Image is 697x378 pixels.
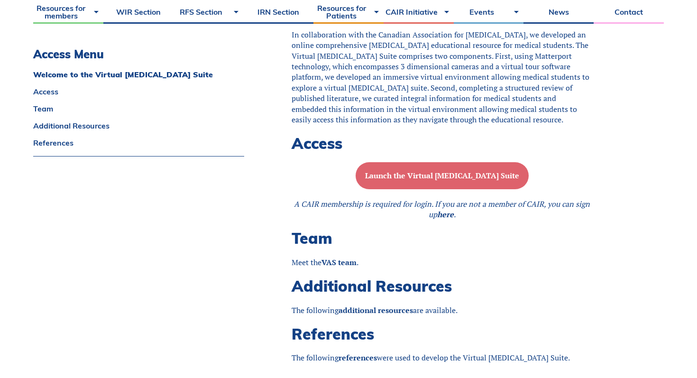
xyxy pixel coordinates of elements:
[33,105,244,112] a: Team
[33,122,244,129] a: Additional Resources
[292,352,593,363] p: The following were used to develop the Virtual [MEDICAL_DATA] Suite.
[292,277,593,295] h2: Additional Resources
[356,162,529,189] button: Launch the Virtual [MEDICAL_DATA] Suite
[321,257,357,267] a: VAS team
[437,209,454,220] a: here
[292,29,593,125] p: In collaboration with the Canadian Association for [MEDICAL_DATA], we developed an online compreh...
[339,305,413,315] a: additional resources
[33,71,244,78] a: Welcome to the Virtual [MEDICAL_DATA] Suite
[339,352,377,363] a: references
[33,139,244,147] a: References
[33,88,244,95] a: Access
[292,257,593,267] p: Meet the .
[292,305,593,315] p: The following are available.
[292,134,593,152] h2: Access
[365,170,519,181] b: Launch the Virtual [MEDICAL_DATA] Suite
[356,170,529,181] a: Launch the Virtual [MEDICAL_DATA] Suite
[292,229,332,248] span: Team
[33,47,244,61] h3: Access Menu
[292,325,593,343] h2: References
[294,199,590,220] em: A CAIR membership is required for login. If you are not a member of CAIR, you can sign up .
